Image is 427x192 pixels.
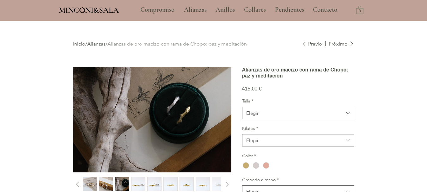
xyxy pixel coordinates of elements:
button: Kilates [242,134,354,146]
img: Miniatura: Alianzas de oro artesanales Barcelona [115,177,129,191]
a: Inicio [73,41,85,47]
a: Pendientes [270,2,308,18]
p: Contacto [310,2,340,18]
button: Diapositiva anterior [73,179,81,189]
div: 9 / 10 [212,177,226,191]
div: 1 / 10 [83,177,97,191]
img: Miniatura: Alianzas de oro artesanales Barcelona [196,177,210,191]
button: Talla [242,107,354,119]
text: 0 [359,9,361,14]
button: Miniatura: Alianzas de oro artesanales Barcelona [131,177,145,191]
a: Alianzas de oro macizo con rama de Chopo: paz y meditación [107,41,247,47]
a: MINCONI&SALA [59,4,119,15]
p: Alianzas [181,2,210,18]
label: Talla [242,98,354,104]
div: / / [73,40,302,47]
div: 7 / 10 [180,177,194,191]
p: Anillos [212,2,238,18]
a: Previo [302,40,322,47]
div: 5 / 10 [147,177,162,191]
img: Miniatura: Alianzas de oro artesanales Barcelona [131,177,145,191]
div: 6 / 10 [163,177,178,191]
img: Minconi Sala [80,7,85,13]
button: Miniatura: Alianzas de oro artesanales Barcelona [147,177,162,191]
img: Alianzas de oro artesanales Barcelona [73,67,231,172]
div: Elegir [246,137,259,144]
p: Collares [241,2,269,18]
a: Collares [239,2,270,18]
nav: Sitio [123,2,355,18]
a: Carrito con 0 ítems [356,5,363,14]
a: Compromiso [136,2,179,18]
h1: Alianzas de oro macizo con rama de Chopo: paz y meditación [242,67,354,79]
img: Miniatura: Alianzas de oro artesanales Barcelona [212,177,226,191]
div: 8 / 10 [196,177,210,191]
span: MINCONI&SALA [59,5,119,15]
div: 3 / 10 [115,177,129,191]
button: Diapositiva siguiente [223,179,231,189]
img: Miniatura: Alianzas de oro artesanales Barcelona [99,177,113,191]
a: Contacto [308,2,342,18]
a: Alianzas [87,41,106,47]
div: 4 / 10 [131,177,145,191]
a: Anillos [211,2,239,18]
p: Pendientes [272,2,307,18]
p: Compromiso [137,2,178,18]
a: Próximo [325,40,354,47]
label: Grabado a mano [242,177,354,183]
img: Miniatura: Alianzas de oro artesanales Barcelona [180,177,193,191]
span: 415,00 € [242,86,262,91]
div: Elegir [246,110,259,116]
a: Alianzas [179,2,211,18]
img: Miniatura: Alianzas de oro artesanales Barcelona [83,177,97,191]
legend: Color [242,153,256,159]
button: Alianzas de oro artesanales BarcelonaAgrandar [73,67,232,173]
img: Miniatura: Alianzas de oro artesanales Barcelona [148,177,161,191]
div: 2 / 10 [99,177,113,191]
label: Kilates [242,126,354,132]
img: Miniatura: Alianzas de oro artesanales Barcelona [164,177,177,191]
